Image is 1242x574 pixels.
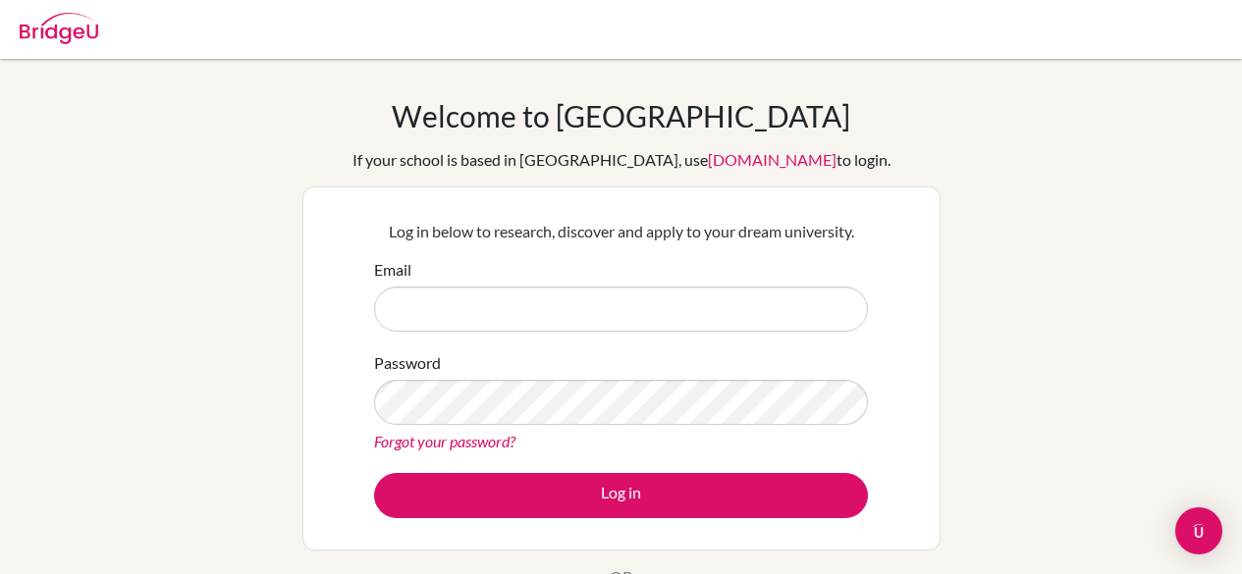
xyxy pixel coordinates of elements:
[392,98,850,133] h1: Welcome to [GEOGRAPHIC_DATA]
[374,473,868,518] button: Log in
[708,150,837,169] a: [DOMAIN_NAME]
[374,258,411,282] label: Email
[1175,507,1222,554] div: Open Intercom Messenger
[374,432,515,450] a: Forgot your password?
[352,148,891,172] div: If your school is based in [GEOGRAPHIC_DATA], use to login.
[20,13,98,44] img: Bridge-U
[374,351,441,375] label: Password
[374,220,868,243] p: Log in below to research, discover and apply to your dream university.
